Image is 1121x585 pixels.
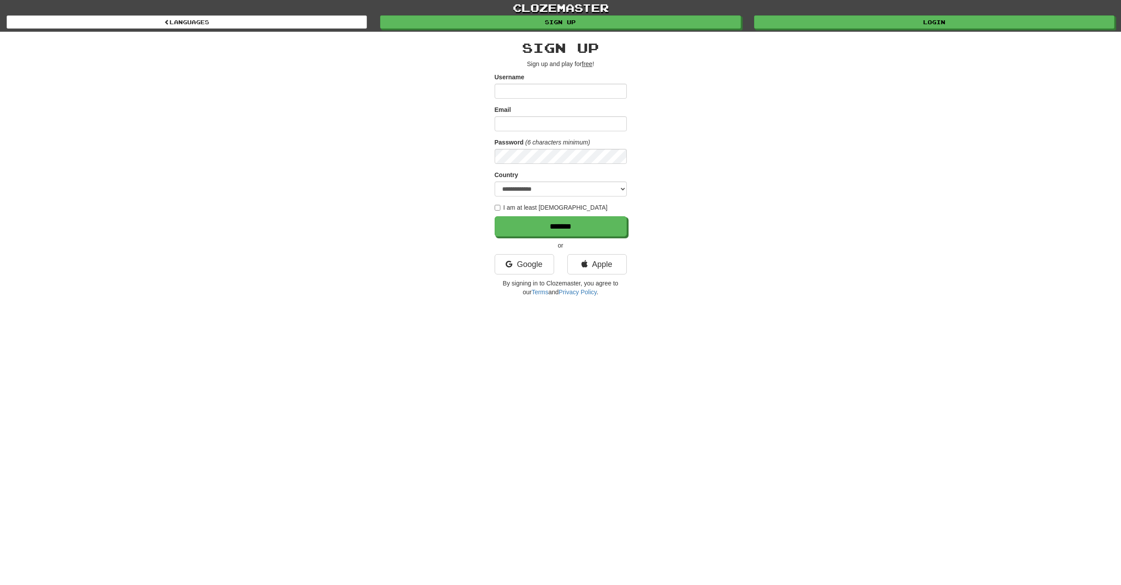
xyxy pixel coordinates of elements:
a: Sign up [380,15,740,29]
em: (6 characters minimum) [525,139,590,146]
u: free [582,60,592,67]
a: Login [754,15,1114,29]
label: Country [495,170,518,179]
label: I am at least [DEMOGRAPHIC_DATA] [495,203,608,212]
a: Google [495,254,554,274]
p: or [495,241,627,250]
a: Apple [567,254,627,274]
p: By signing in to Clozemaster, you agree to our and . [495,279,627,296]
label: Username [495,73,525,81]
label: Password [495,138,524,147]
label: Email [495,105,511,114]
a: Terms [532,289,548,296]
a: Languages [7,15,367,29]
h2: Sign up [495,41,627,55]
p: Sign up and play for ! [495,59,627,68]
a: Privacy Policy [559,289,596,296]
input: I am at least [DEMOGRAPHIC_DATA] [495,205,500,211]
